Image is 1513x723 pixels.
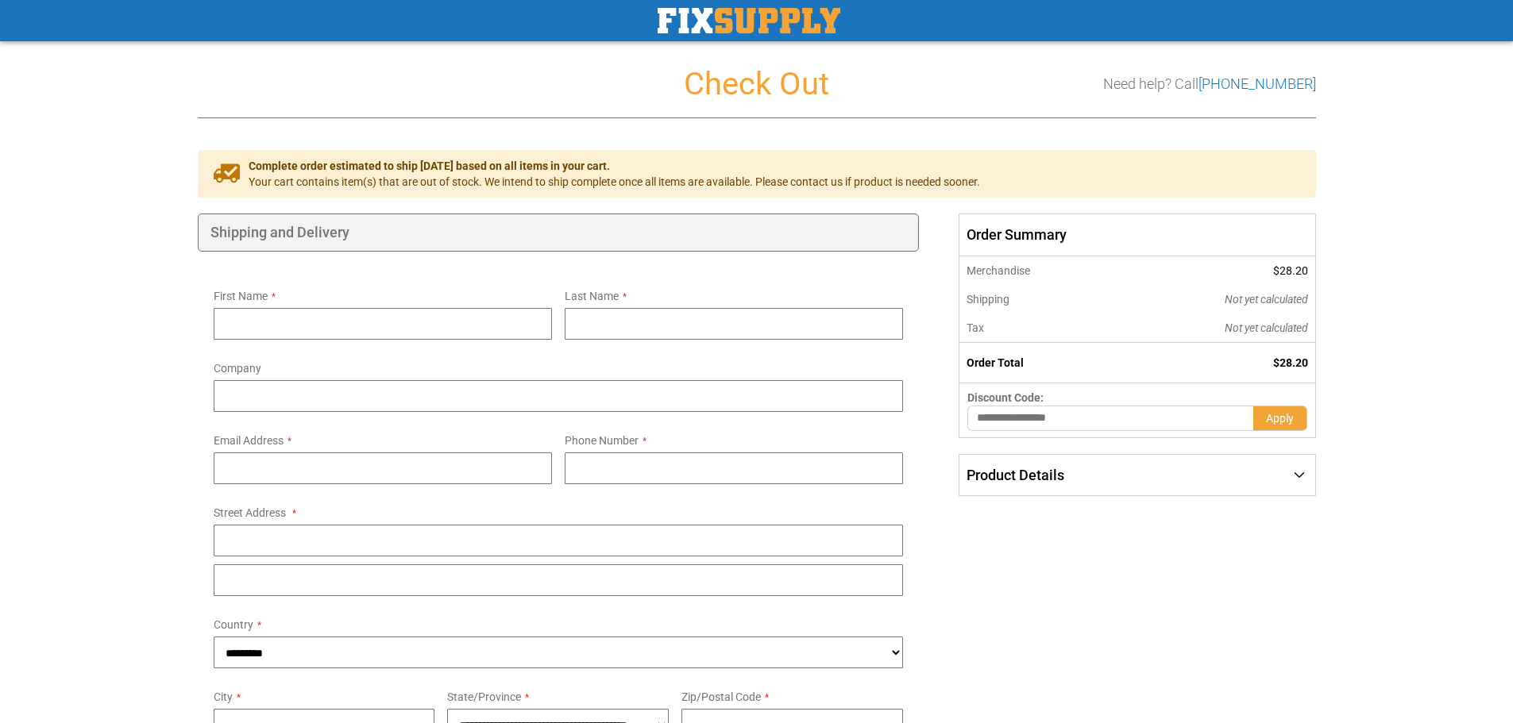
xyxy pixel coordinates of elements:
[967,293,1009,306] span: Shipping
[658,8,840,33] img: Fix Industrial Supply
[198,67,1316,102] h1: Check Out
[214,618,253,631] span: Country
[214,362,261,375] span: Company
[1266,412,1294,425] span: Apply
[658,8,840,33] a: store logo
[959,313,1117,343] th: Tax
[967,356,1024,369] strong: Order Total
[249,158,980,174] span: Complete order estimated to ship [DATE] based on all items in your cart.
[1225,321,1308,334] span: Not yet calculated
[565,290,619,302] span: Last Name
[681,690,761,703] span: Zip/Postal Code
[1225,293,1308,306] span: Not yet calculated
[1253,406,1307,431] button: Apply
[959,256,1117,285] th: Merchandise
[1103,76,1316,92] h3: Need help? Call
[1273,356,1308,369] span: $28.20
[214,290,268,302] span: First Name
[565,434,639,447] span: Phone Number
[1273,264,1308,277] span: $28.20
[198,213,920,252] div: Shipping and Delivery
[1198,75,1316,92] a: [PHONE_NUMBER]
[214,506,286,519] span: Street Address
[967,467,1064,483] span: Product Details
[249,174,980,190] span: Your cart contains item(s) that are out of stock. We intend to ship complete once all items are a...
[214,690,233,703] span: City
[967,391,1044,404] span: Discount Code:
[959,213,1315,256] span: Order Summary
[214,434,284,447] span: Email Address
[447,690,521,703] span: State/Province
